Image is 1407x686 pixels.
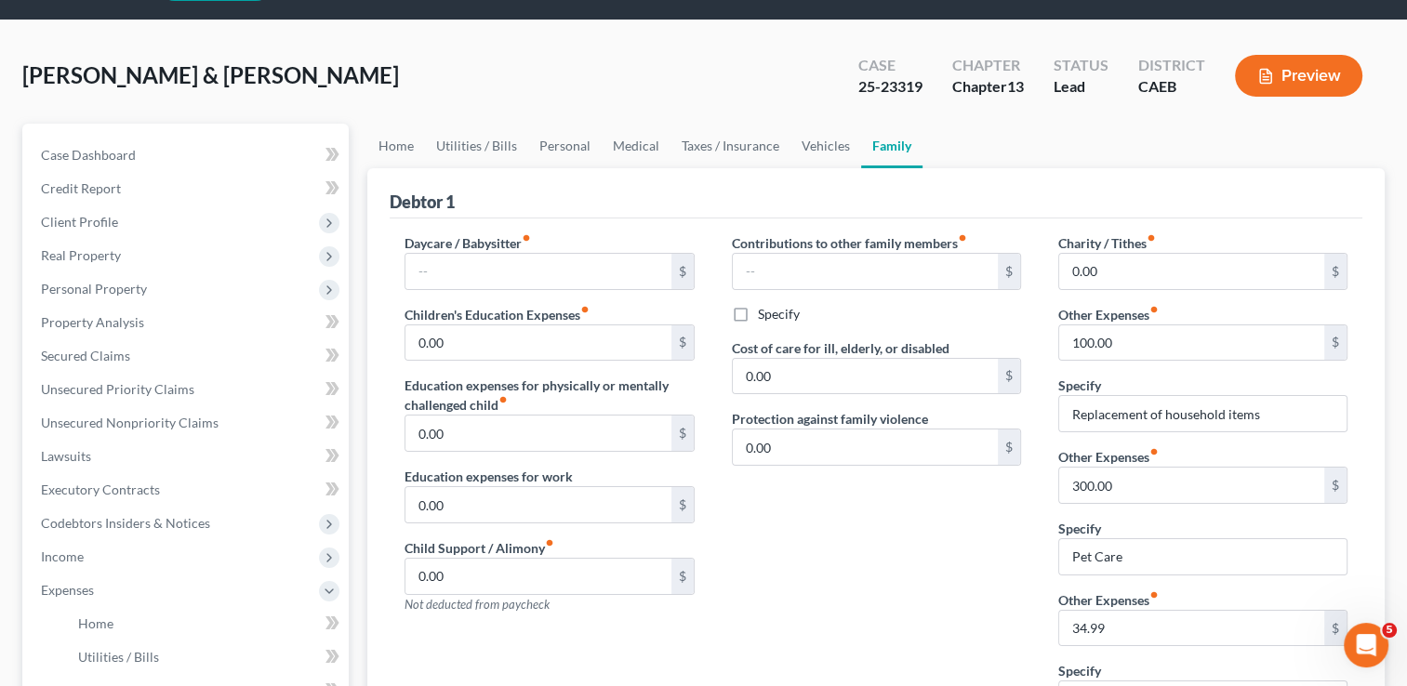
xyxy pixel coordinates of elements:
div: Chapter [952,55,1024,76]
i: fiber_manual_record [545,538,554,547]
div: $ [1324,611,1347,646]
div: $ [1324,254,1347,289]
div: $ [671,416,694,451]
div: Chapter [952,76,1024,98]
input: -- [1059,254,1324,289]
span: Secured Claims [41,348,130,363]
iframe: Intercom live chat [1344,623,1388,667]
span: Unsecured Priority Claims [41,381,194,397]
label: Protection against family violence [732,409,928,429]
span: Utilities / Bills [78,649,159,665]
a: Taxes / Insurance [670,124,790,168]
div: $ [998,254,1020,289]
span: Codebtors Insiders & Notices [41,515,210,531]
span: Lawsuits [41,448,91,464]
i: fiber_manual_record [958,233,967,243]
div: $ [671,559,694,594]
label: Specify [1058,376,1101,395]
a: Home [367,124,425,168]
label: Specify [758,305,800,323]
i: fiber_manual_record [1149,305,1159,314]
input: -- [1059,468,1324,503]
a: Utilities / Bills [425,124,528,168]
label: Children's Education Expenses [405,305,590,324]
label: Specify [1058,519,1101,538]
div: Lead [1054,76,1108,98]
a: Utilities / Bills [63,640,349,674]
label: Education expenses for physically or mentally challenged child [405,376,694,415]
a: Unsecured Priority Claims [26,373,349,406]
i: fiber_manual_record [1147,233,1156,243]
a: Case Dashboard [26,139,349,172]
a: Credit Report [26,172,349,205]
i: fiber_manual_record [522,233,531,243]
div: Case [858,55,923,76]
a: Family [861,124,923,168]
input: -- [405,254,670,289]
a: Unsecured Nonpriority Claims [26,406,349,440]
a: Property Analysis [26,306,349,339]
span: Case Dashboard [41,147,136,163]
i: fiber_manual_record [1149,447,1159,456]
div: Status [1054,55,1108,76]
div: $ [998,429,1020,465]
a: Secured Claims [26,339,349,373]
input: -- [733,254,998,289]
input: -- [1059,611,1324,646]
span: 5 [1382,623,1397,638]
span: 13 [1007,77,1024,95]
i: fiber_manual_record [498,395,508,404]
label: Education expenses for work [405,467,573,486]
a: Medical [602,124,670,168]
div: Debtor 1 [390,191,455,213]
span: Expenses [41,582,94,598]
i: fiber_manual_record [1149,590,1159,600]
span: [PERSON_NAME] & [PERSON_NAME] [22,61,399,88]
input: -- [1059,325,1324,361]
label: Charity / Tithes [1058,233,1156,253]
a: Home [63,607,349,640]
label: Other Expenses [1058,447,1159,467]
input: -- [405,416,670,451]
span: Credit Report [41,180,121,196]
span: Income [41,548,84,564]
label: Contributions to other family members [732,233,967,253]
div: CAEB [1138,76,1205,98]
a: Personal [528,124,602,168]
label: Cost of care for ill, elderly, or disabled [732,338,949,358]
span: Real Property [41,247,121,263]
div: $ [1324,325,1347,361]
label: Child Support / Alimony [405,538,554,558]
input: -- [405,325,670,361]
input: -- [405,487,670,522]
input: Specify... [1059,396,1347,431]
div: $ [1324,468,1347,503]
div: $ [671,325,694,361]
span: Unsecured Nonpriority Claims [41,415,219,430]
label: Other Expenses [1058,590,1159,610]
span: Not deducted from paycheck [405,597,550,612]
label: Specify [1058,661,1101,680]
input: -- [733,429,998,465]
input: Specify... [1059,539,1347,574]
div: $ [671,254,694,289]
span: Personal Property [41,281,147,297]
span: Client Profile [41,214,118,230]
a: Vehicles [790,124,861,168]
span: Home [78,615,113,631]
button: Preview [1235,55,1362,97]
input: -- [405,559,670,594]
div: $ [998,359,1020,394]
label: Other Expenses [1058,305,1159,324]
span: Executory Contracts [41,482,160,497]
a: Lawsuits [26,440,349,473]
a: Executory Contracts [26,473,349,507]
div: $ [671,487,694,522]
div: District [1138,55,1205,76]
input: -- [733,359,998,394]
i: fiber_manual_record [580,305,590,314]
label: Daycare / Babysitter [405,233,531,253]
span: Property Analysis [41,314,144,330]
div: 25-23319 [858,76,923,98]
